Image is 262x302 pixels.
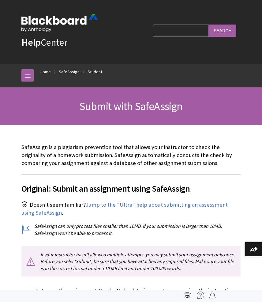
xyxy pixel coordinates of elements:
[88,68,102,76] a: Student
[209,292,216,299] img: Follow this page
[21,143,241,167] p: SafeAssign is a plagiarism prevention tool that allows your instructor to check the originality o...
[21,201,228,216] a: Jump to the "Ultra" help about submitting an assessment using SafeAssign
[40,68,51,76] a: Home
[21,14,98,32] img: Blackboard by Anthology
[59,68,80,76] a: SafeAssign
[79,99,182,113] span: Submit with SafeAssign
[21,36,41,48] strong: Help
[21,246,241,277] p: If your instructor hasn't allowed multiple attempts, you may submit your assignment only once. Be...
[76,258,91,264] span: Submit
[197,292,204,299] img: More help
[21,36,67,48] a: HelpCenter
[21,201,241,217] p: Doesn't seem familiar? .
[21,223,241,236] p: SafeAssign can only process files smaller than 10MB. If your submission is larger than 10MB, Safe...
[184,292,191,299] img: Print
[21,182,241,195] span: Original: Submit an assignment using SafeAssign
[209,25,236,36] input: Search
